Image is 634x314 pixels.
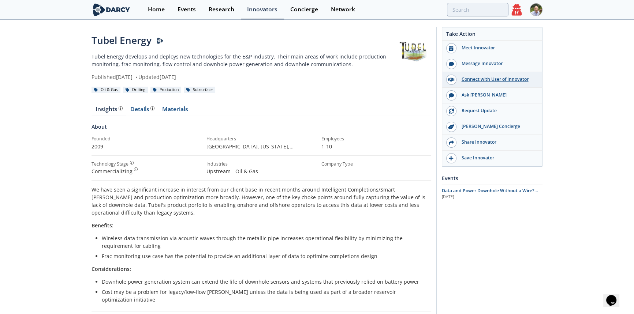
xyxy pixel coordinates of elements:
[321,143,431,150] p: 1-10
[206,143,316,150] p: [GEOGRAPHIC_DATA], [US_STATE] , [GEOGRAPHIC_DATA]
[92,161,128,167] div: Technology Stage
[209,7,234,12] div: Research
[442,30,542,41] div: Take Action
[456,60,538,67] div: Message Innovator
[603,285,627,307] iframe: chat widget
[456,76,538,83] div: Connect with User of Innovator
[92,106,126,115] a: Insights
[92,33,395,48] div: Tubel Energy
[92,265,131,272] strong: Considerations:
[148,7,165,12] div: Home
[331,7,355,12] div: Network
[92,136,201,142] div: Founded
[456,123,538,130] div: [PERSON_NAME] Concierge
[96,106,123,112] div: Insights
[321,136,431,142] div: Employees
[206,136,316,142] div: Headquarters
[130,161,134,165] img: information.svg
[456,107,538,114] div: Request Update
[206,168,258,175] span: Upstream - Oil & Gas
[442,194,542,200] div: [DATE]
[102,278,426,285] li: Downhole power generation system can extend the life of downhole sensors and systems that previou...
[456,45,538,51] div: Meet Innovator
[92,123,431,136] div: About
[206,161,316,167] div: Industries
[442,188,542,200] a: Data and Power Downhole Without a Wire? Now That’s Intelligent! [DATE]
[92,222,113,229] strong: Benefits:
[92,143,201,150] p: 2009
[123,87,148,93] div: Drilling
[456,155,538,161] div: Save Innovator
[456,92,538,98] div: Ask [PERSON_NAME]
[184,87,215,93] div: Subsurface
[150,87,181,93] div: Production
[134,73,138,80] span: •
[321,167,431,175] p: --
[130,106,154,112] div: Details
[442,151,542,166] button: Save Innovator
[92,3,131,16] img: logo-wide.svg
[456,139,538,145] div: Share Innovator
[290,7,318,12] div: Concierge
[321,161,431,167] div: Company Type
[92,73,395,81] div: Published [DATE] Updated [DATE]
[134,167,138,171] img: information.svg
[102,252,426,260] li: Frac monitoring use case has the potential to provide an additional layer of data to optimize com...
[102,234,426,250] li: Wireless data transmission via acoustic waves through the metallic pipe increases operational fle...
[126,106,158,115] a: Details
[530,3,542,16] img: Profile
[178,7,196,12] div: Events
[447,3,508,16] input: Advanced Search
[247,7,277,12] div: Innovators
[442,188,538,200] span: Data and Power Downhole Without a Wire? Now That’s Intelligent!
[158,106,192,115] a: Materials
[442,172,542,185] div: Events
[92,53,395,68] p: Tubel Energy develops and deploys new technologies for the E&P industry. Their main areas of work...
[92,186,431,216] p: We have seen a significant increase in interest from our client base in recent months around Inte...
[92,87,120,93] div: Oil & Gas
[92,167,201,175] div: Commercializing
[150,106,154,110] img: information.svg
[102,288,426,303] li: Cost may be a problem for legacy/low-flow [PERSON_NAME] unless the data is being used as part of ...
[157,38,163,44] img: Darcy Presenter
[119,106,123,110] img: information.svg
